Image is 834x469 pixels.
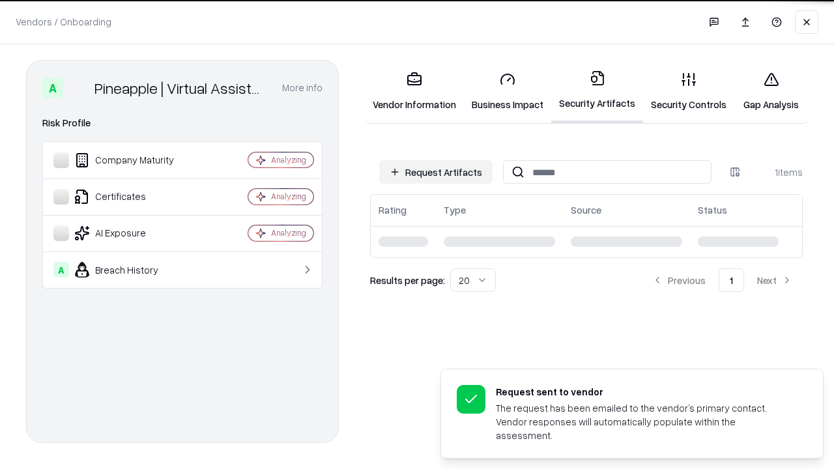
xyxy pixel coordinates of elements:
p: Vendors / Onboarding [16,15,111,29]
button: 1 [719,268,744,292]
div: Pineapple | Virtual Assistant Agency [94,78,266,98]
a: Security Controls [643,61,734,122]
a: Security Artifacts [551,60,643,123]
div: Breach History [53,262,209,277]
div: Status [698,203,727,217]
div: Request sent to vendor [496,385,792,399]
div: Certificates [53,189,209,205]
div: Type [444,203,466,217]
p: Results per page: [370,274,445,287]
div: Analyzing [271,154,306,165]
div: The request has been emailed to the vendor’s primary contact. Vendor responses will automatically... [496,401,792,442]
div: Risk Profile [42,115,323,131]
div: A [53,262,69,277]
div: Rating [379,203,407,217]
div: Company Maturity [53,152,209,168]
nav: pagination [642,268,803,292]
div: Analyzing [271,227,306,238]
button: Request Artifacts [379,160,493,184]
a: Vendor Information [365,61,464,122]
img: Pineapple | Virtual Assistant Agency [68,78,89,98]
div: Source [571,203,601,217]
div: A [42,78,63,98]
div: AI Exposure [53,225,209,241]
div: 1 items [751,165,803,179]
a: Business Impact [464,61,551,122]
a: Gap Analysis [734,61,808,122]
button: More info [282,76,323,100]
div: Analyzing [271,191,306,202]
